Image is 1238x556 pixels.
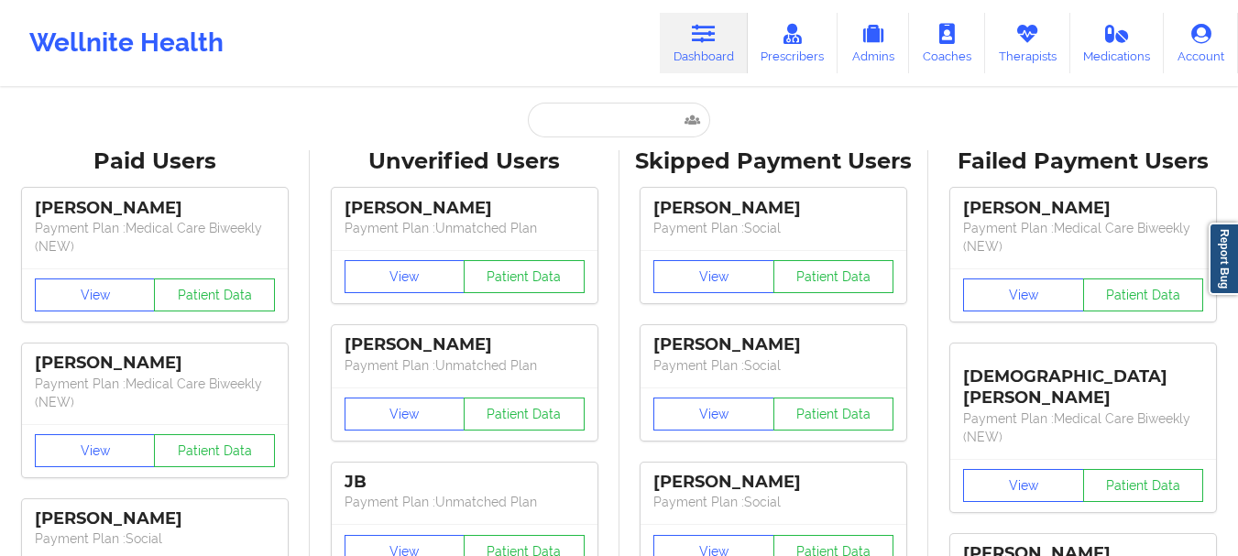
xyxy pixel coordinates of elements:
[35,198,275,219] div: [PERSON_NAME]
[345,493,585,511] p: Payment Plan : Unmatched Plan
[963,409,1203,446] p: Payment Plan : Medical Care Biweekly (NEW)
[838,13,909,73] a: Admins
[653,493,893,511] p: Payment Plan : Social
[345,260,466,293] button: View
[1209,223,1238,295] a: Report Bug
[963,278,1084,311] button: View
[963,219,1203,256] p: Payment Plan : Medical Care Biweekly (NEW)
[653,472,893,493] div: [PERSON_NAME]
[963,469,1084,502] button: View
[660,13,748,73] a: Dashboard
[13,147,297,176] div: Paid Users
[632,147,916,176] div: Skipped Payment Users
[1083,469,1204,502] button: Patient Data
[464,260,585,293] button: Patient Data
[35,434,156,467] button: View
[154,434,275,467] button: Patient Data
[653,356,893,375] p: Payment Plan : Social
[345,356,585,375] p: Payment Plan : Unmatched Plan
[35,508,275,529] div: [PERSON_NAME]
[345,472,585,493] div: JB
[653,260,774,293] button: View
[345,198,585,219] div: [PERSON_NAME]
[941,147,1225,176] div: Failed Payment Users
[653,198,893,219] div: [PERSON_NAME]
[1164,13,1238,73] a: Account
[963,353,1203,409] div: [DEMOGRAPHIC_DATA][PERSON_NAME]
[323,147,607,176] div: Unverified Users
[653,334,893,355] div: [PERSON_NAME]
[35,375,275,411] p: Payment Plan : Medical Care Biweekly (NEW)
[909,13,985,73] a: Coaches
[748,13,838,73] a: Prescribers
[963,198,1203,219] div: [PERSON_NAME]
[154,278,275,311] button: Patient Data
[35,529,275,548] p: Payment Plan : Social
[464,398,585,431] button: Patient Data
[35,219,275,256] p: Payment Plan : Medical Care Biweekly (NEW)
[773,398,894,431] button: Patient Data
[35,353,275,374] div: [PERSON_NAME]
[653,398,774,431] button: View
[1083,278,1204,311] button: Patient Data
[1070,13,1165,73] a: Medications
[35,278,156,311] button: View
[345,398,466,431] button: View
[773,260,894,293] button: Patient Data
[985,13,1070,73] a: Therapists
[345,334,585,355] div: [PERSON_NAME]
[653,219,893,237] p: Payment Plan : Social
[345,219,585,237] p: Payment Plan : Unmatched Plan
